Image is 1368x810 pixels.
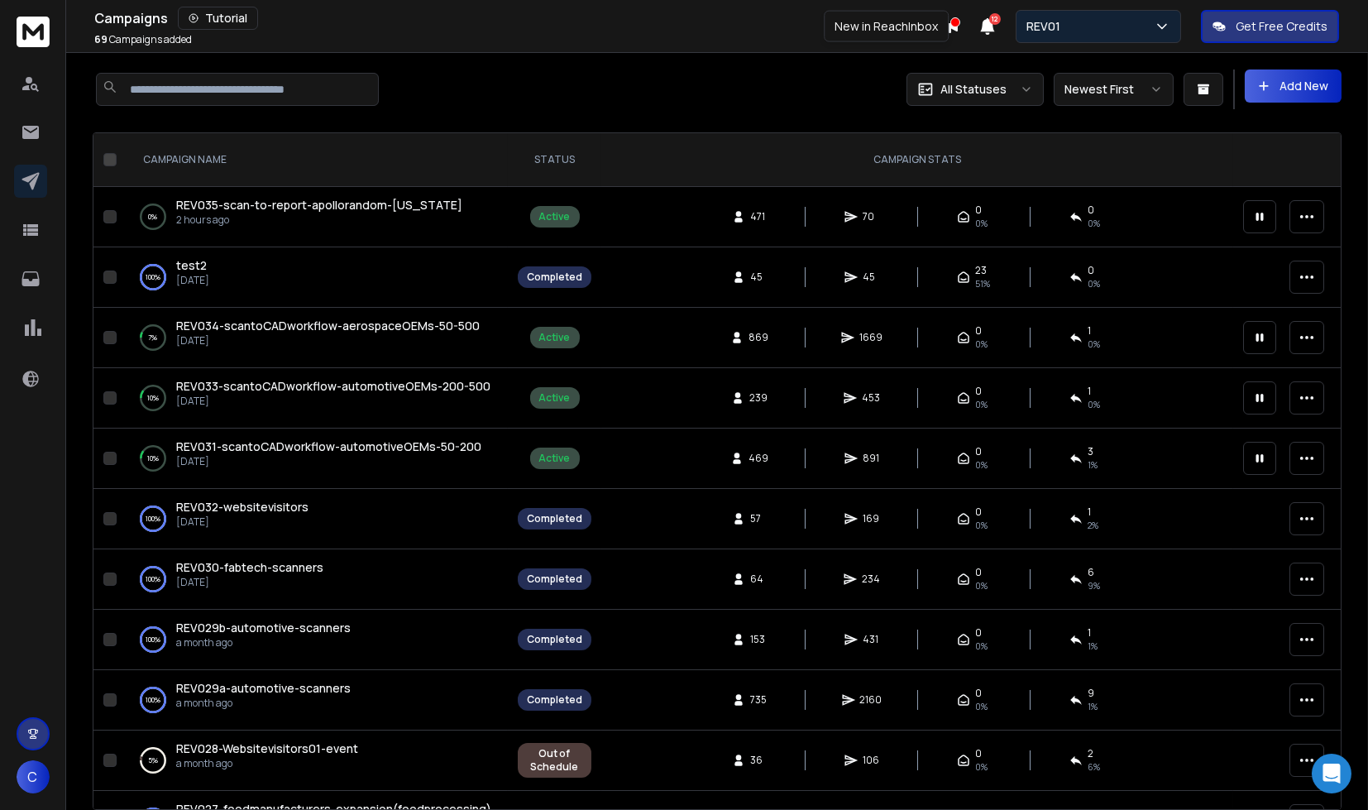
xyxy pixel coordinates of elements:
button: Add New [1245,69,1342,103]
p: a month ago [176,697,351,710]
span: 2160 [860,693,883,707]
td: 100%REV029b-automotive-scannersa month ago [123,610,508,670]
span: 453 [862,391,880,405]
td: 5%REV028-Websitevisitors01-eventa month ago [123,731,508,791]
a: REV031-scantoCADworkflow-automotiveOEMs-50-200 [176,439,481,455]
p: a month ago [176,636,351,649]
span: 6 [1088,566,1094,579]
span: 0% [975,519,988,532]
span: 1 % [1088,458,1098,472]
p: 7 % [149,329,158,346]
span: 12 [989,13,1001,25]
span: 23 [975,264,987,277]
td: 100%REV029a-automotive-scannersa month ago [123,670,508,731]
span: 2 [1088,747,1093,760]
span: 0% [975,640,988,653]
button: Get Free Credits [1201,10,1339,43]
div: Completed [527,693,582,707]
td: 100%REV032-websitevisitors[DATE] [123,489,508,549]
span: 1 [1088,324,1091,338]
p: 10 % [147,390,159,406]
span: REV030-fabtech-scanners [176,559,323,575]
span: REV031-scantoCADworkflow-automotiveOEMs-50-200 [176,439,481,454]
p: 100 % [146,692,160,708]
a: REV035-scan-to-report-apollorandom-[US_STATE] [176,197,462,213]
a: REV028-Websitevisitors01-event [176,741,358,757]
th: CAMPAIGN NAME [123,133,508,187]
th: STATUS [508,133,601,187]
span: 1 % [1088,700,1098,713]
span: 9 % [1088,579,1100,592]
span: 64 [750,573,767,586]
div: Campaigns [94,7,943,30]
span: 0 [975,385,982,398]
span: 1669 [859,331,883,344]
span: 70 [863,210,879,223]
span: 0 % [1088,277,1100,290]
p: [DATE] [176,395,490,408]
p: All Statuses [940,81,1007,98]
span: 3 [1088,445,1093,458]
span: 891 [863,452,879,465]
span: 1 [1088,626,1091,640]
span: 0% [975,338,988,351]
div: Completed [527,633,582,646]
span: REV029a-automotive-scanners [176,680,351,696]
a: REV032-websitevisitors [176,499,309,515]
span: REV032-websitevisitors [176,499,309,515]
span: 0% [975,760,988,774]
span: 1 % [1088,640,1098,653]
span: 69 [94,32,108,46]
span: 234 [862,573,880,586]
span: 469 [749,452,768,465]
a: REV033-scantoCADworkflow-automotiveOEMs-200-500 [176,378,490,395]
td: 100%REV030-fabtech-scanners[DATE] [123,549,508,610]
span: 0 [975,687,982,700]
th: CAMPAIGN STATS [601,133,1233,187]
span: 0 [975,506,982,519]
div: Completed [527,512,582,525]
div: Completed [527,271,582,284]
a: REV034-scantoCADworkflow-aerospaceOEMs-50-500 [176,318,480,334]
span: 0% [975,398,988,411]
p: Get Free Credits [1236,18,1327,35]
button: Tutorial [178,7,258,30]
td: 10%REV033-scantoCADworkflow-automotiveOEMs-200-500[DATE] [123,368,508,429]
p: 10 % [147,450,159,467]
span: 2 % [1088,519,1098,532]
div: Active [539,210,571,223]
button: C [17,760,50,793]
span: 0% [975,579,988,592]
div: Active [539,452,571,465]
span: 6 % [1088,760,1100,774]
td: 7%REV034-scantoCADworkflow-aerospaceOEMs-50-500[DATE] [123,308,508,368]
span: 0 % [1088,217,1100,230]
span: 431 [863,633,879,646]
p: [DATE] [176,515,309,529]
span: 0 [975,204,982,217]
p: [DATE] [176,274,209,287]
p: [DATE] [176,455,481,468]
span: test2 [176,257,207,273]
span: 36 [750,754,767,767]
p: 0 % [149,208,158,225]
td: 0%REV035-scan-to-report-apollorandom-[US_STATE]2 hours ago [123,187,508,247]
span: 0 % [1088,338,1100,351]
p: Campaigns added [94,33,192,46]
p: 100 % [146,631,160,648]
span: 0% [975,458,988,472]
td: 100%test2[DATE] [123,247,508,308]
a: REV029b-automotive-scanners [176,620,351,636]
span: 0% [975,700,988,713]
span: 153 [750,633,767,646]
button: Newest First [1054,73,1174,106]
span: 0 [1088,204,1094,217]
span: 45 [750,271,767,284]
span: 57 [750,512,767,525]
div: New in ReachInbox [824,11,949,42]
span: 106 [863,754,879,767]
div: Active [539,391,571,405]
a: REV030-fabtech-scanners [176,559,323,576]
